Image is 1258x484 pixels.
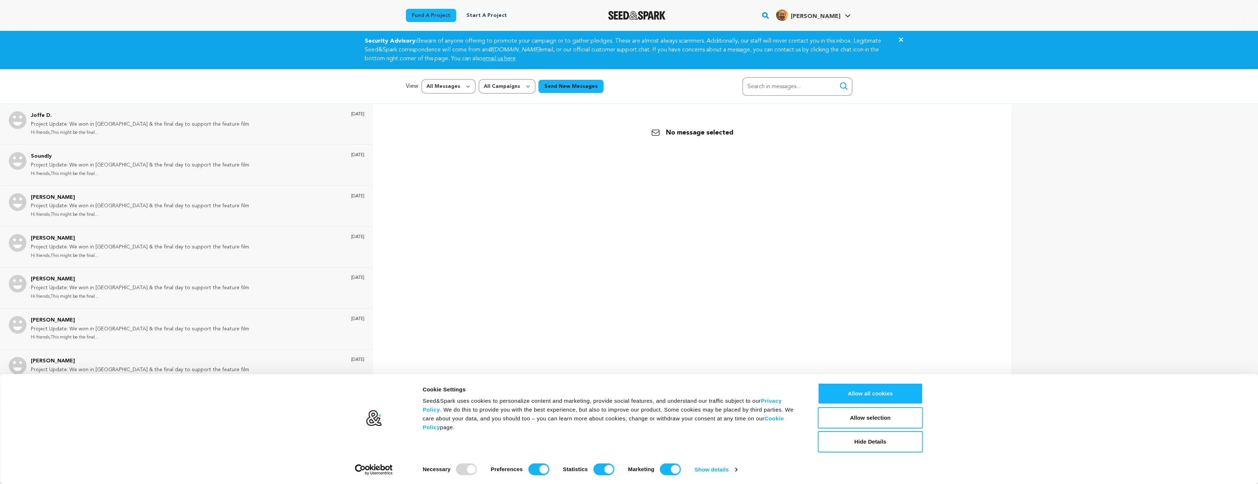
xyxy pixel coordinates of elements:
a: Seed&Spark Homepage [608,11,666,20]
button: Hide Details [818,431,923,452]
p: Hi friends,This might be the final... [31,129,249,137]
p: Project Update: We won in [GEOGRAPHIC_DATA] & the final day to support the feature film [31,120,249,129]
button: Allow all cookies [818,383,923,404]
img: Chris Eyre Photo [9,316,26,334]
input: Search in messages... [742,77,853,96]
p: Hi friends,This might be the final... [31,211,249,219]
div: Beware of anyone offering to promote your campaign or to gather pledges. These are almost always ... [356,37,902,63]
span: [PERSON_NAME] [791,14,840,19]
p: Hi friends,This might be the final... [31,252,249,260]
legend: Consent Selection [422,460,423,461]
button: Allow selection [818,407,923,429]
strong: Security Advisory: [365,38,417,44]
p: Project Update: We won in [GEOGRAPHIC_DATA] & the final day to support the feature film [31,161,249,170]
a: Piotr T.'s Profile [775,8,852,21]
p: Hi friends,This might be the final... [31,333,249,342]
a: Start a project [461,9,513,22]
p: View [406,82,418,91]
a: Show details [695,464,737,475]
p: Project Update: We won in [GEOGRAPHIC_DATA] & the final day to support the feature film [31,325,249,334]
p: [PERSON_NAME] [31,234,249,243]
p: [DATE] [351,275,364,281]
strong: Necessary [423,466,451,472]
strong: Statistics [563,466,588,472]
span: Piotr T.'s Profile [775,8,852,23]
img: Stella Photo [9,234,26,252]
p: Project Update: We won in [GEOGRAPHIC_DATA] & the final day to support the feature film [31,366,249,374]
img: Raica Dan Photo [9,357,26,374]
p: [DATE] [351,193,364,199]
p: No message selected [651,128,733,138]
p: Joffe D. [31,111,249,120]
p: Project Update: We won in [GEOGRAPHIC_DATA] & the final day to support the feature film [31,284,249,293]
p: Hi friends,This might be the final... [31,293,249,301]
div: Piotr T.'s Profile [776,9,840,21]
button: Send New Messages [538,80,603,93]
p: [PERSON_NAME] [31,275,249,284]
strong: Preferences [491,466,523,472]
div: Seed&Spark uses cookies to personalize content and marketing, provide social features, and unders... [423,397,801,432]
p: Soundly [31,152,249,161]
img: Jérôme Savoie Photo [9,275,26,293]
p: [PERSON_NAME] [31,316,249,325]
p: Project Update: We won in [GEOGRAPHIC_DATA] & the final day to support the feature film [31,243,249,252]
p: [DATE] [351,152,364,158]
em: @[DOMAIN_NAME] [488,47,540,53]
img: logo [365,410,382,427]
strong: Marketing [628,466,655,472]
p: [DATE] [351,316,364,322]
p: [PERSON_NAME] [31,357,249,366]
img: 35961fc68ce8d69b.jpg [776,9,788,21]
a: email us here [483,56,516,62]
img: Seed&Spark Logo Dark Mode [608,11,666,20]
img: Robert Lawlor Photo [9,193,26,211]
p: Project Update: We won in [GEOGRAPHIC_DATA] & the final day to support the feature film [31,202,249,211]
div: Cookie Settings [423,385,801,394]
p: [PERSON_NAME] [31,193,249,202]
p: Hi friends,This might be the final... [31,170,249,178]
p: [DATE] [351,111,364,117]
img: Joffe D. Photo [9,111,26,129]
img: Soundly Photo [9,152,26,170]
a: Usercentrics Cookiebot - opens in a new window [342,464,406,475]
p: [DATE] [351,234,364,240]
a: Fund a project [406,9,456,22]
p: [DATE] [351,357,364,363]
